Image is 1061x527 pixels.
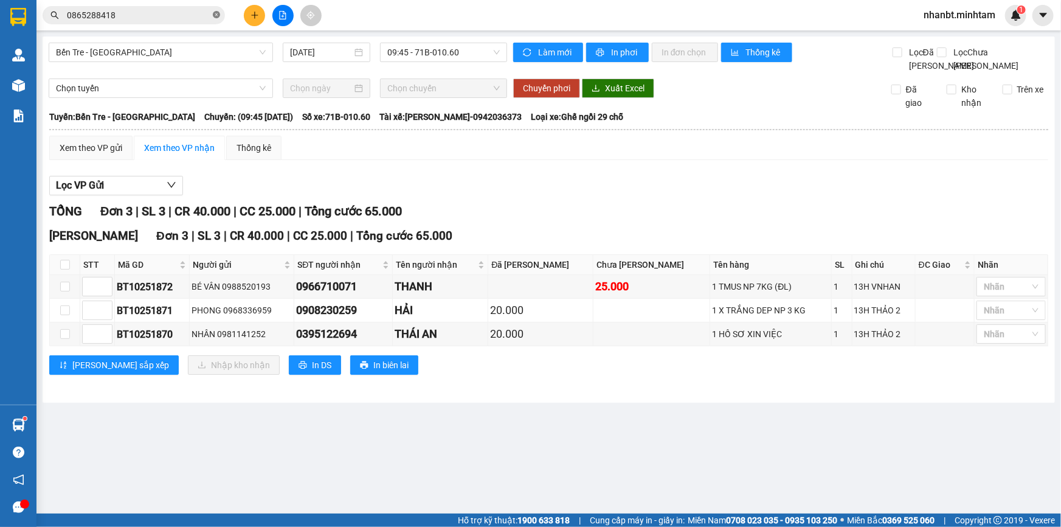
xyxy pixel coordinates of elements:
[978,258,1045,271] div: Nhãn
[117,327,187,342] div: BT10251870
[289,355,341,375] button: printerIn DS
[192,327,292,341] div: NHÂN 0981141252
[1017,5,1026,14] sup: 1
[731,48,741,58] span: bar-chart
[294,299,392,323] td: 0908230259
[373,358,409,372] span: In biên lai
[49,204,82,218] span: TỔNG
[115,323,190,346] td: BT10251870
[1038,10,1049,21] span: caret-down
[393,275,489,299] td: THANH
[23,417,27,421] sup: 1
[12,49,25,61] img: warehouse-icon
[592,84,600,94] span: download
[49,229,138,243] span: [PERSON_NAME]
[233,204,237,218] span: |
[293,229,347,243] span: CC 25.000
[356,229,452,243] span: Tổng cước 65.000
[297,258,379,271] span: SĐT người nhận
[198,229,221,243] span: SL 3
[840,518,844,523] span: ⚪️
[590,514,685,527] span: Cung cấp máy in - giấy in:
[49,176,183,195] button: Lọc VP Gửi
[136,204,139,218] span: |
[904,46,976,72] span: Lọc Đã [PERSON_NAME]
[290,46,352,59] input: 15/10/2025
[299,204,302,218] span: |
[712,304,829,317] div: 1 X TRẮNG DEP NP 3 KG
[12,110,25,122] img: solution-icon
[852,255,916,275] th: Ghi chú
[458,514,570,527] span: Hỗ trợ kỹ thuật:
[513,79,580,98] button: Chuyển phơi
[395,278,486,295] div: THANH
[914,7,1005,23] span: nhanbt.minhtam
[142,204,165,218] span: SL 3
[296,278,390,295] div: 0966710071
[305,204,402,218] span: Tổng cước 65.000
[294,275,392,299] td: 0966710071
[12,419,25,431] img: warehouse-icon
[726,515,837,525] strong: 0708 023 035 - 0935 103 250
[204,110,293,124] span: Chuyến: (09:45 [DATE])
[296,326,390,343] div: 0395122694
[296,302,390,319] div: 0908230259
[237,141,271,155] div: Thống kê
[56,43,266,61] span: Bến Tre - Sài Gòn
[944,514,945,527] span: |
[56,178,104,193] span: Lọc VP Gửi
[50,11,59,19] span: search
[192,280,292,293] div: BÉ VÂN 0988520193
[712,280,829,293] div: 1 TMUS NP 7KG (ĐL)
[387,43,500,61] span: 09:45 - 71B-010.60
[652,43,718,62] button: In đơn chọn
[240,204,295,218] span: CC 25.000
[611,46,639,59] span: In phơi
[882,515,935,525] strong: 0369 525 060
[847,514,935,527] span: Miền Bắc
[59,361,67,371] span: sort-ascending
[213,11,220,18] span: close-circle
[251,11,259,19] span: plus
[1019,5,1023,14] span: 1
[272,5,294,26] button: file-add
[278,11,287,19] span: file-add
[80,255,115,275] th: STT
[387,79,500,97] span: Chọn chuyến
[746,46,783,59] span: Thống kê
[605,82,645,95] span: Xuất Excel
[517,515,570,525] strong: 1900 633 818
[1011,10,1021,21] img: icon-new-feature
[244,5,265,26] button: plus
[60,141,122,155] div: Xem theo VP gửi
[1012,83,1049,96] span: Trên xe
[579,514,581,527] span: |
[350,229,353,243] span: |
[994,516,1002,525] span: copyright
[712,327,829,341] div: 1 HỒ SƠ XIN VIỆC
[49,355,179,375] button: sort-ascending[PERSON_NAME] sắp xếp
[168,204,171,218] span: |
[56,79,266,97] span: Chọn tuyến
[167,180,176,190] span: down
[100,204,133,218] span: Đơn 3
[854,304,913,317] div: 13H THẢO 2
[10,8,26,26] img: logo-vxr
[306,11,315,19] span: aim
[302,110,370,124] span: Số xe: 71B-010.60
[586,43,649,62] button: printerIn phơi
[350,355,418,375] button: printerIn biên lai
[299,361,307,371] span: printer
[13,501,24,513] span: message
[287,229,290,243] span: |
[710,255,832,275] th: Tên hàng
[395,302,486,319] div: HẢI
[49,112,195,122] b: Tuyến: Bến Tre - [GEOGRAPHIC_DATA]
[294,323,392,346] td: 0395122694
[593,255,710,275] th: Chưa [PERSON_NAME]
[688,514,837,527] span: Miền Nam
[854,327,913,341] div: 13H THẢO 2
[144,141,215,155] div: Xem theo VP nhận
[949,46,1020,72] span: Lọc Chưa [PERSON_NAME]
[13,474,24,486] span: notification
